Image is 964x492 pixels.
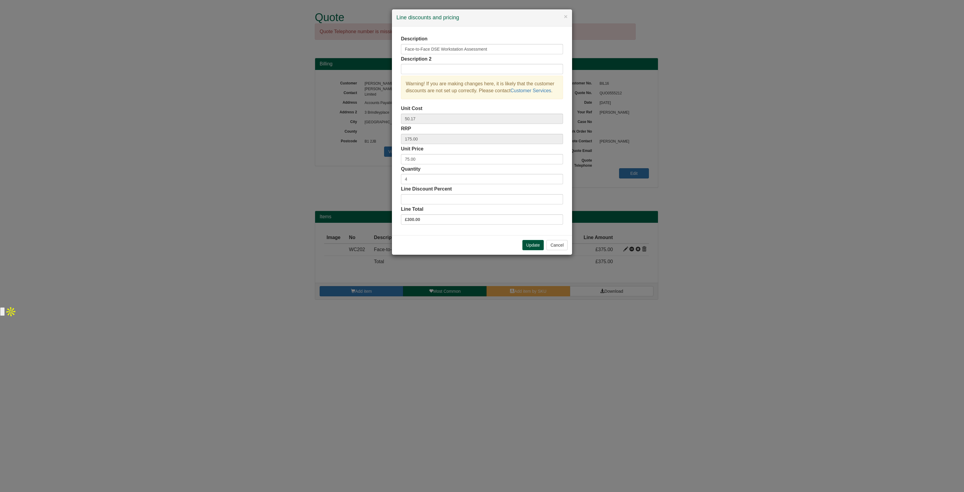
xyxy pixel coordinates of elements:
[564,13,568,20] button: ×
[522,240,544,250] button: Update
[401,56,431,63] label: Description 2
[401,125,411,132] label: RRP
[401,146,424,153] label: Unit Price
[401,214,563,225] label: £300.00
[401,166,421,173] label: Quantity
[396,14,568,22] h4: Line discounts and pricing
[401,206,423,213] label: Line Total
[401,36,427,43] label: Description
[401,186,452,193] label: Line Discount Percent
[5,306,17,318] img: Apollo
[510,88,551,93] a: Customer Services
[401,76,563,99] div: Warning! If you are making changes here, it is likely that the customer discounts are not set up ...
[546,240,568,250] button: Cancel
[401,105,422,112] label: Unit Cost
